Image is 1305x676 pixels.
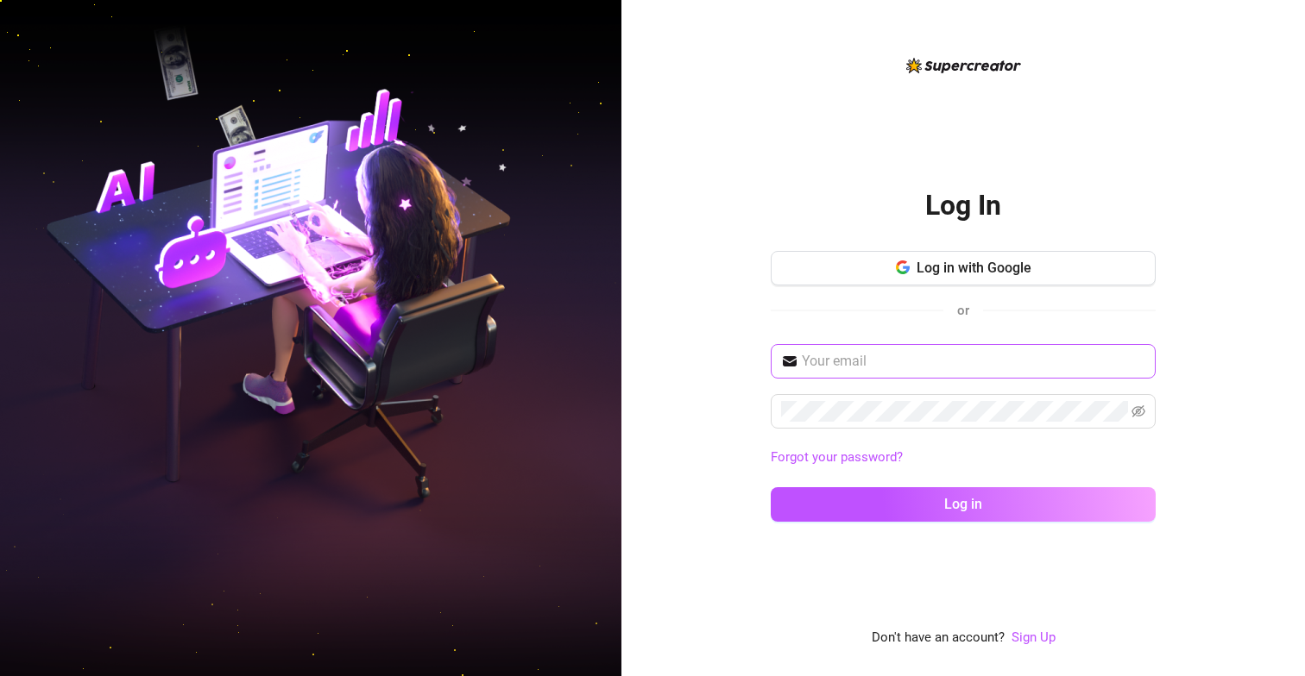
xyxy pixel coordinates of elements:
[917,260,1031,276] span: Log in with Google
[771,487,1156,522] button: Log in
[1132,404,1145,418] span: eye-invisible
[906,58,1021,73] img: logo-BBDzfeDw.svg
[925,188,1001,223] h2: Log In
[771,448,1156,468] a: Forgot your password?
[957,303,969,318] span: or
[802,351,1145,372] input: Your email
[771,449,903,465] a: Forgot your password?
[1012,629,1056,645] a: Sign Up
[1012,628,1056,648] a: Sign Up
[771,251,1156,285] button: Log in with Google
[944,496,982,512] span: Log in
[872,628,1005,648] span: Don't have an account?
